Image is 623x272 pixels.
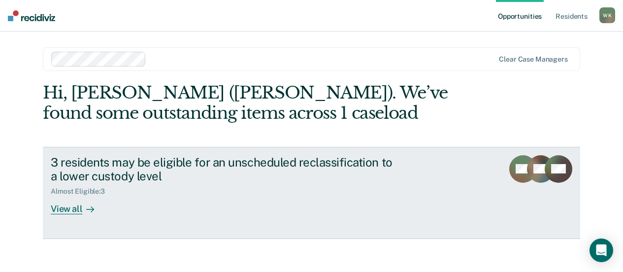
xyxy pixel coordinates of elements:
img: Recidiviz [8,10,55,21]
a: 3 residents may be eligible for an unscheduled reclassification to a lower custody levelAlmost El... [43,147,580,239]
div: Open Intercom Messenger [590,238,613,262]
div: Almost Eligible : 3 [51,187,113,196]
div: Clear case managers [499,55,567,64]
button: WK [599,7,615,23]
div: View all [51,196,106,215]
div: W K [599,7,615,23]
div: 3 residents may be eligible for an unscheduled reclassification to a lower custody level [51,155,396,184]
div: Hi, [PERSON_NAME] ([PERSON_NAME]). We’ve found some outstanding items across 1 caseload [43,83,472,123]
